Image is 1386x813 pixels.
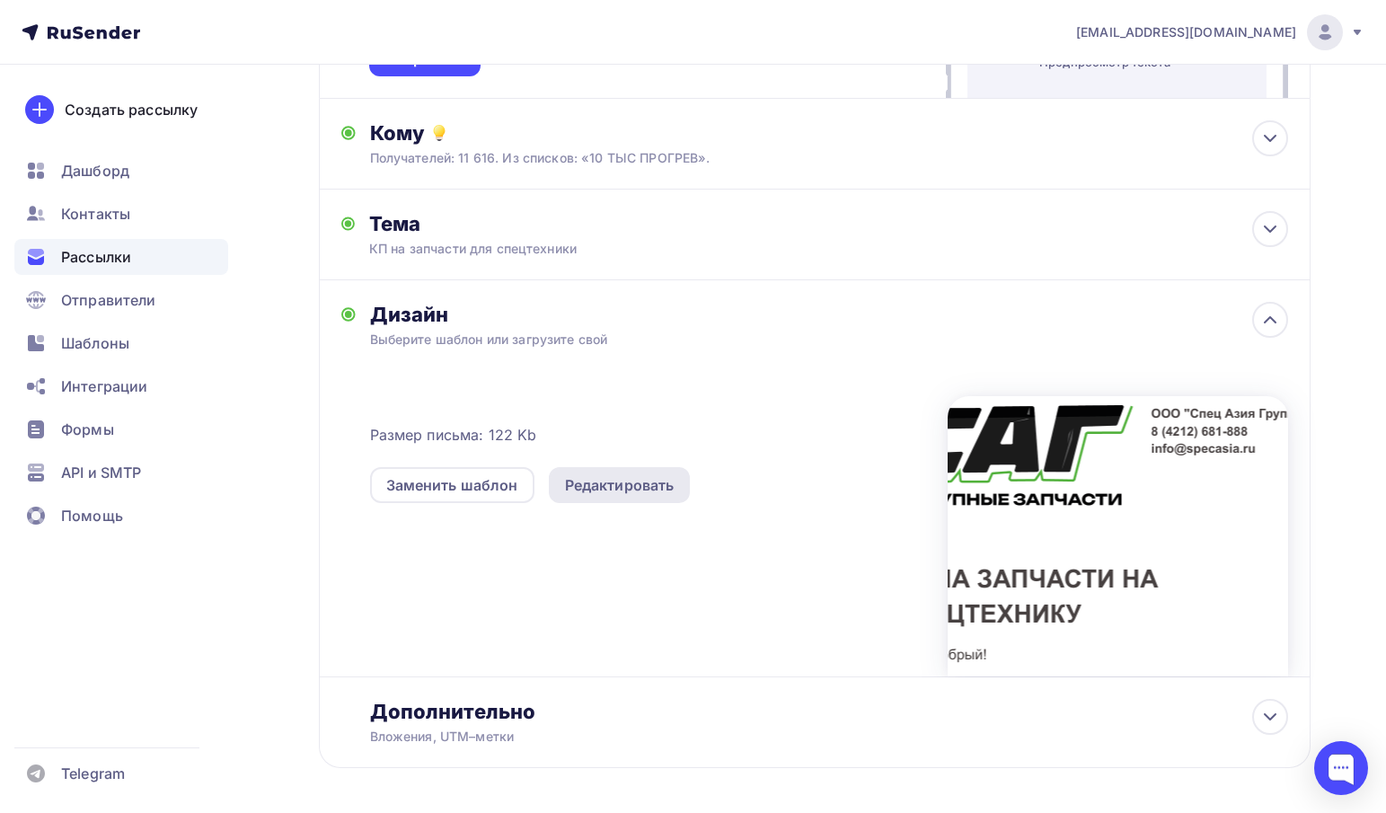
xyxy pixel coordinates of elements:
a: Контакты [14,196,228,232]
span: Рассылки [61,246,131,268]
div: Вложения, UTM–метки [370,728,1196,746]
span: Контакты [61,203,130,225]
div: Кому [370,120,1288,146]
span: Формы [61,419,114,440]
div: Дизайн [370,302,1288,327]
div: Тема [369,211,724,236]
div: Получателей: 11 616. Из списков: «10 ТЫС ПРОГРЕВ». [370,149,1196,167]
div: КП на запчасти для спецтехники [369,240,689,258]
span: Размер письма: 122 Kb [370,424,537,446]
a: Рассылки [14,239,228,275]
div: Заменить шаблон [386,474,518,496]
span: Отправители [61,289,156,311]
span: API и SMTP [61,462,141,483]
a: Дашборд [14,153,228,189]
span: Помощь [61,505,123,526]
span: Дашборд [61,160,129,181]
div: Создать рассылку [65,99,198,120]
span: [EMAIL_ADDRESS][DOMAIN_NAME] [1076,23,1296,41]
span: Шаблоны [61,332,129,354]
a: Шаблоны [14,325,228,361]
span: Telegram [61,763,125,784]
a: Отправители [14,282,228,318]
div: Редактировать [565,474,675,496]
a: Формы [14,411,228,447]
span: Интеграции [61,376,147,397]
a: [EMAIL_ADDRESS][DOMAIN_NAME] [1076,14,1364,50]
div: Выберите шаблон или загрузите свой [370,331,1196,349]
div: Дополнительно [370,699,1288,724]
